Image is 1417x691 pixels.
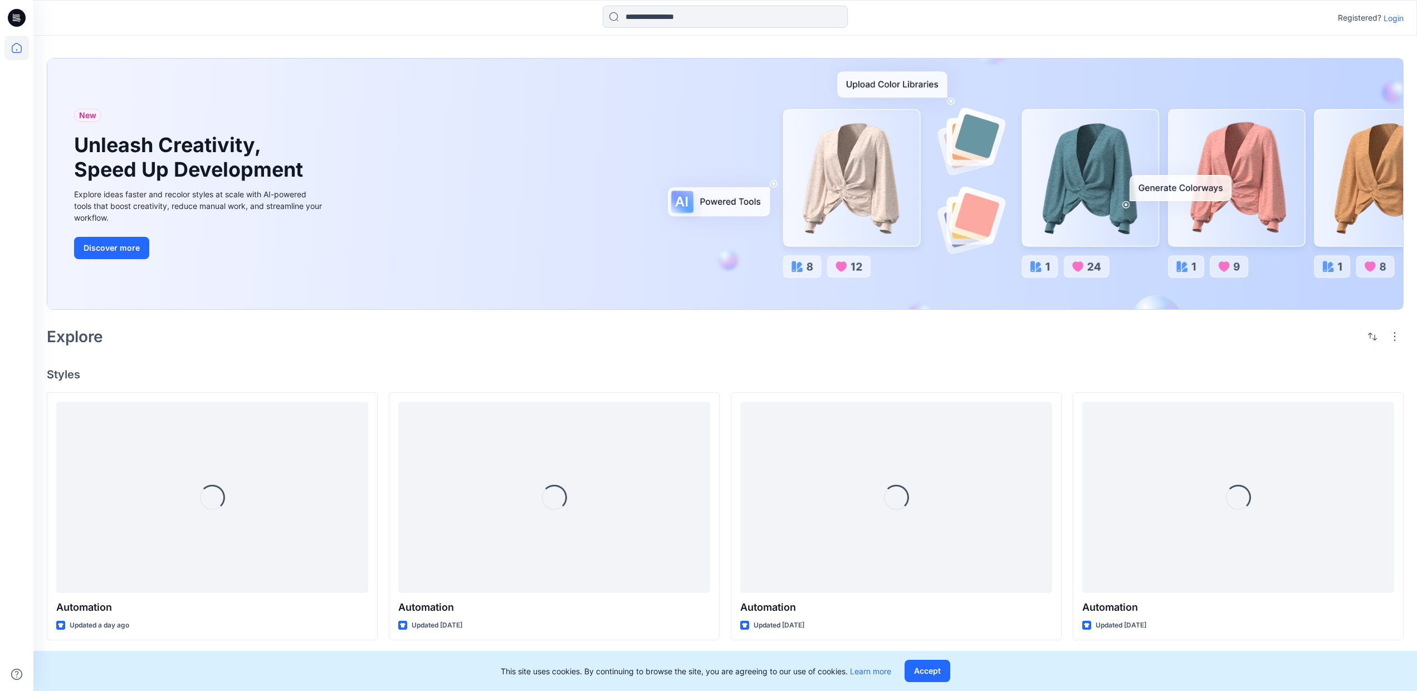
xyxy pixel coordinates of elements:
p: Automation [740,600,1052,615]
p: This site uses cookies. By continuing to browse the site, you are agreeing to our use of cookies. [501,665,891,677]
p: Registered? [1338,11,1381,25]
p: Login [1384,12,1404,24]
button: Accept [905,660,950,682]
p: Automation [56,600,368,615]
p: Updated a day ago [70,620,129,631]
h2: Explore [47,328,103,345]
span: New [79,109,96,122]
h4: Styles [47,368,1404,381]
p: Updated [DATE] [1096,620,1146,631]
a: Learn more [850,666,891,676]
div: Explore ideas faster and recolor styles at scale with AI-powered tools that boost creativity, red... [74,188,325,223]
h1: Unleash Creativity, Speed Up Development [74,133,308,181]
button: Discover more [74,237,149,259]
a: Discover more [74,237,325,259]
p: Updated [DATE] [754,620,804,631]
p: Updated [DATE] [412,620,462,631]
p: Automation [1082,600,1394,615]
p: Automation [398,600,710,615]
